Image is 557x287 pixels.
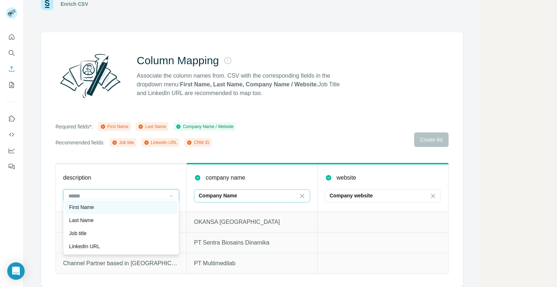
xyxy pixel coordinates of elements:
div: Open Intercom Messenger [7,262,25,280]
p: company name [206,173,245,182]
p: First Name [69,204,94,211]
button: Feedback [6,160,17,173]
p: Company website [330,192,373,199]
p: OKANSA [GEOGRAPHIC_DATA] [194,218,310,226]
p: website [337,173,356,182]
button: Quick start [6,30,17,44]
strong: First Name, Last Name, Company Name / Website. [180,81,318,87]
button: Enrich CSV [6,62,17,75]
div: Job title [112,139,134,146]
p: LinkedIn URL [69,243,100,250]
div: First Name [100,123,129,130]
button: Use Surfe on LinkedIn [6,112,17,125]
button: Search [6,46,17,60]
h2: Column Mapping [137,54,219,67]
p: Associate the column names from. CSV with the corresponding fields in the dropdown menu: Job Titl... [137,71,346,98]
p: Job title [69,230,87,237]
button: My lists [6,78,17,91]
p: description [63,173,91,182]
p: Channel Partner based in [GEOGRAPHIC_DATA] [63,259,179,268]
p: Recommended fields: [55,139,104,146]
button: Dashboard [6,144,17,157]
div: Last Name [138,123,166,130]
p: Required fields*: [55,123,93,130]
p: PT Multimedilab [194,259,310,268]
button: Use Surfe API [6,128,17,141]
div: CRM ID [186,139,209,146]
p: Company Name [199,192,237,199]
img: Surfe Illustration - Column Mapping [55,50,125,102]
div: LinkedIn URL [144,139,177,146]
p: PT Sentra Biosains Dinamika [194,238,310,247]
p: Last Name [69,217,94,224]
div: Company Name / Website [176,123,234,130]
div: Enrich CSV [61,0,88,8]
